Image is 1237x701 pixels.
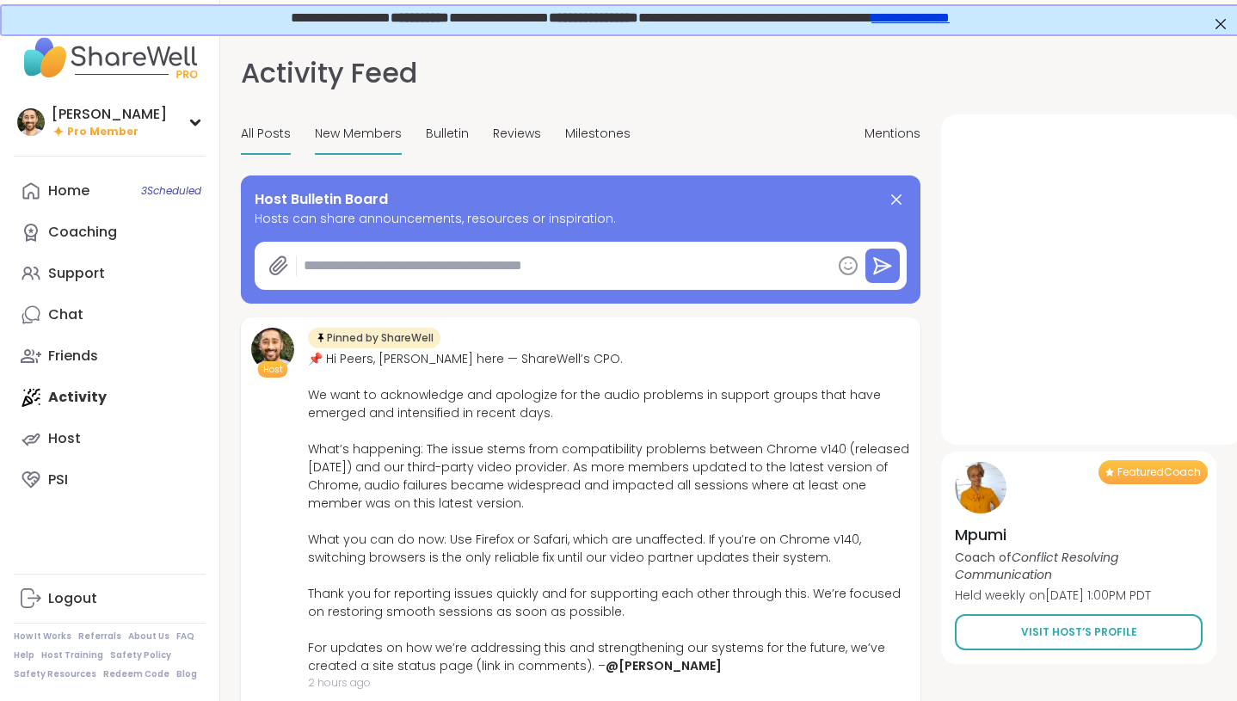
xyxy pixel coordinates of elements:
[176,668,197,680] a: Blog
[14,649,34,661] a: Help
[308,328,440,348] div: Pinned by ShareWell
[251,328,294,371] img: brett
[52,105,167,124] div: [PERSON_NAME]
[48,470,68,489] div: PSI
[241,125,291,143] span: All Posts
[255,189,388,210] span: Host Bulletin Board
[1021,624,1137,640] span: Visit Host’s Profile
[103,668,169,680] a: Redeem Code
[14,668,96,680] a: Safety Resources
[128,630,169,643] a: About Us
[48,429,81,448] div: Host
[426,125,469,143] span: Bulletin
[14,578,206,619] a: Logout
[241,52,417,94] h1: Activity Feed
[141,184,201,198] span: 3 Scheduled
[865,125,920,143] span: Mentions
[955,549,1203,583] p: Coach of
[41,649,103,661] a: Host Training
[308,350,910,675] div: 📌 Hi Peers, [PERSON_NAME] here — ShareWell’s CPO. We want to acknowledge and apologize for the au...
[955,614,1203,650] a: Visit Host’s Profile
[48,305,83,324] div: Chat
[308,675,910,691] span: 2 hours ago
[78,630,121,643] a: Referrals
[48,347,98,366] div: Friends
[48,264,105,283] div: Support
[14,28,206,88] img: ShareWell Nav Logo
[17,108,45,136] img: brett
[955,462,1006,513] img: Mpumi
[14,630,71,643] a: How It Works
[110,649,171,661] a: Safety Policy
[14,418,206,459] a: Host
[606,657,722,674] a: @[PERSON_NAME]
[955,524,1203,545] h4: Mpumi
[48,223,117,242] div: Coaching
[14,294,206,335] a: Chat
[176,630,194,643] a: FAQ
[565,125,631,143] span: Milestones
[14,459,206,501] a: PSI
[493,125,541,143] span: Reviews
[48,589,97,608] div: Logout
[48,181,89,200] div: Home
[1117,465,1201,479] span: Featured Coach
[955,549,1118,583] i: Conflict Resolving Communication
[263,363,283,376] span: Host
[67,125,138,139] span: Pro Member
[14,253,206,294] a: Support
[14,212,206,253] a: Coaching
[14,335,206,377] a: Friends
[315,125,402,143] span: New Members
[955,587,1203,604] p: Held weekly on [DATE] 1:00PM PDT
[255,210,907,228] span: Hosts can share announcements, resources or inspiration.
[14,170,206,212] a: Home3Scheduled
